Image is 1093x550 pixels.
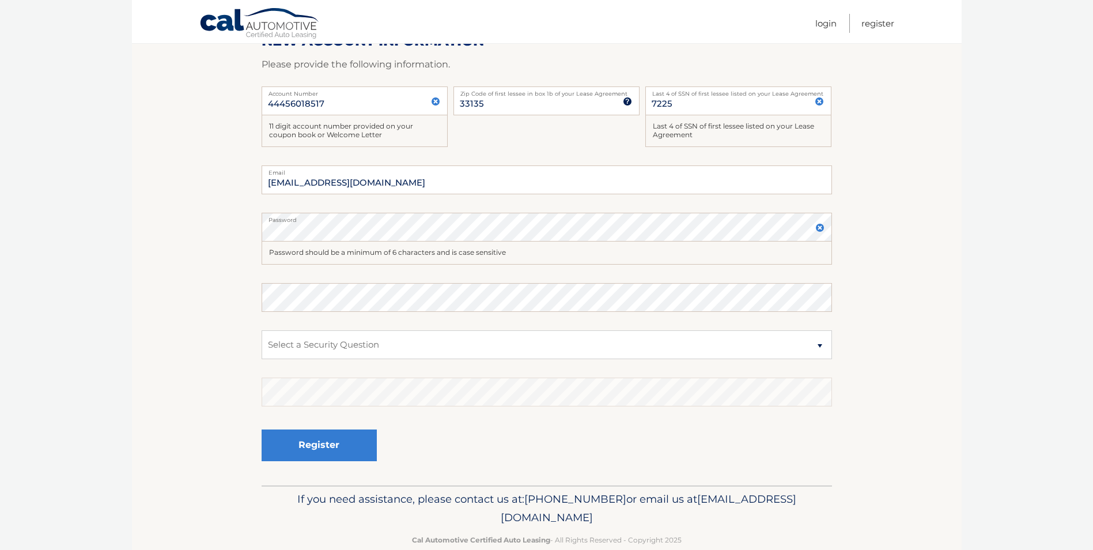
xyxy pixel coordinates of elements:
input: Zip Code [453,86,640,115]
input: Email [262,165,832,194]
img: close.svg [431,97,440,106]
div: 11 digit account number provided on your coupon book or Welcome Letter [262,115,448,147]
strong: Cal Automotive Certified Auto Leasing [412,536,550,544]
p: If you need assistance, please contact us at: or email us at [269,490,825,527]
img: tooltip.svg [623,97,632,106]
span: [PHONE_NUMBER] [524,492,626,506]
input: SSN or EIN (last 4 digits only) [645,86,831,115]
input: Account Number [262,86,448,115]
a: Cal Automotive [199,7,320,41]
p: Please provide the following information. [262,56,832,73]
label: Account Number [262,86,448,96]
span: [EMAIL_ADDRESS][DOMAIN_NAME] [501,492,796,524]
img: close.svg [815,97,824,106]
label: Zip Code of first lessee in box 1b of your Lease Agreement [453,86,640,96]
a: Login [815,14,837,33]
p: - All Rights Reserved - Copyright 2025 [269,534,825,546]
img: close.svg [815,223,825,232]
div: Password should be a minimum of 6 characters and is case sensitive [262,242,832,265]
label: Password [262,213,832,222]
a: Register [861,14,894,33]
div: Last 4 of SSN of first lessee listed on your Lease Agreement [645,115,831,147]
button: Register [262,430,377,461]
label: Email [262,165,832,175]
label: Last 4 of SSN of first lessee listed on your Lease Agreement [645,86,831,96]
